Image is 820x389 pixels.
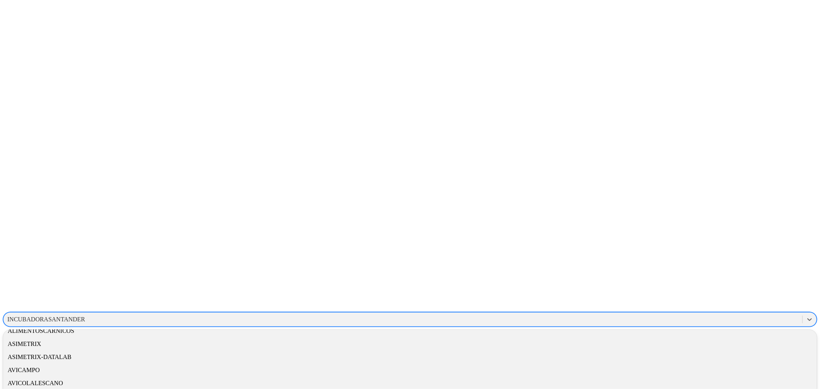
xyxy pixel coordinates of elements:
[3,364,817,377] div: AVICAMPO
[3,337,817,351] div: ASIMETRIX
[3,324,817,337] div: ALIMENTOSCARNICOS
[7,316,85,323] div: INCUBADORASANTANDER
[3,351,817,364] div: ASIMETRIX-DATALAB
